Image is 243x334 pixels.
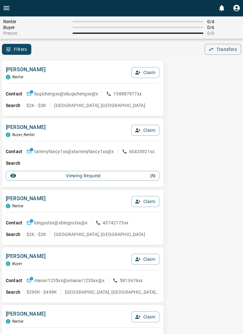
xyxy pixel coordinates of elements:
p: [PERSON_NAME] [6,123,46,131]
button: Claim [131,125,159,136]
p: [PERSON_NAME] [6,195,46,202]
p: Contact [6,220,26,226]
p: Buyer, Renter [12,133,35,137]
div: condos.ca [6,261,10,266]
p: Renter [12,204,24,208]
div: condos.ca [6,75,10,79]
p: [GEOGRAPHIC_DATA], [GEOGRAPHIC_DATA] [54,102,145,109]
span: Precon [3,31,69,36]
p: liuqichengxx@x liuqichengxx@x [34,91,98,97]
button: Claim [131,254,159,265]
p: Search [6,160,26,167]
p: Buyer [12,261,22,266]
p: [PERSON_NAME] [6,66,46,74]
span: Buyer [3,25,69,30]
p: [GEOGRAPHIC_DATA], [GEOGRAPHIC_DATA] [54,231,145,238]
span: Renter [3,19,69,24]
p: 158887977xx [113,91,142,97]
p: manar1235xx@x manar1235xx@x [34,277,105,284]
span: 0 / 0 [207,31,240,36]
p: $2K - $3K [26,102,46,109]
p: Renter [12,319,24,324]
p: ( 1 ) [150,173,155,179]
p: tammyfancy1xx@x tammyfancy1xx@x [34,148,114,155]
p: [GEOGRAPHIC_DATA], [GEOGRAPHIC_DATA], +2 [65,289,159,295]
button: Claim [131,311,159,322]
p: Renter [12,75,24,79]
span: 0 / 4 [207,19,240,24]
button: Claim [131,67,159,78]
p: 43742173xx [103,220,128,226]
p: Search [6,231,26,238]
p: [PERSON_NAME] [6,310,46,318]
button: Claim [131,196,159,207]
p: Search [6,102,26,109]
p: Contact [6,91,26,97]
p: Search [6,289,26,296]
p: Contact [6,148,26,155]
button: Filters [2,44,31,55]
p: bingyutxx@x bingyutxx@x [34,220,87,226]
div: condos.ca [6,133,10,137]
div: Viewing Request [10,172,155,179]
p: 60433921xx [129,148,155,155]
div: condos.ca [6,319,10,324]
button: Transfers [205,44,241,55]
span: 0 / 6 [207,25,240,30]
p: [PERSON_NAME] [6,252,46,260]
div: condos.ca [6,204,10,208]
p: $2K - $2K [26,231,46,238]
p: 5813676xx [120,277,143,284]
button: Profile [230,2,243,15]
p: Contact [6,277,26,284]
button: Viewing Request(1) [6,171,159,181]
p: $299K - $499K [26,289,57,295]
